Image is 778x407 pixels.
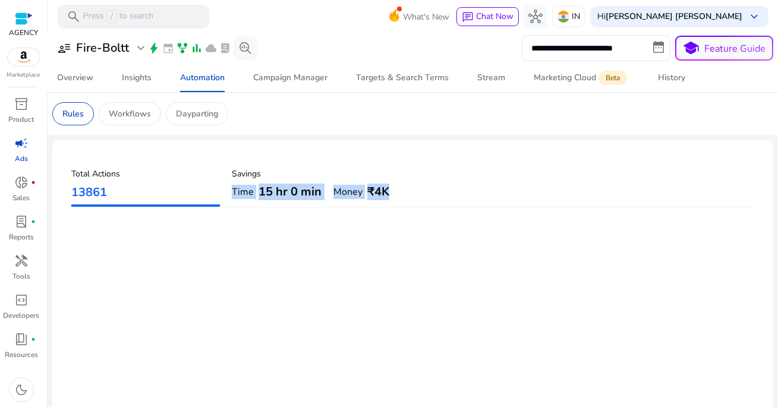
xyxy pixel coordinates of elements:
p: Dayparting [176,108,218,120]
p: Marketplace [7,71,40,80]
span: bar_chart [191,42,203,54]
span: family_history [177,42,188,54]
div: Overview [57,74,93,82]
div: History [658,74,685,82]
span: lab_profile [219,42,231,54]
p: 13861 [71,184,220,201]
span: bolt [148,42,160,54]
p: Tools [12,271,30,282]
img: in.svg [557,11,569,23]
p: Reports [9,232,34,242]
div: Marketing Cloud [534,73,629,83]
h3: Fire-Boltt [76,41,129,55]
span: book_4 [14,332,29,346]
button: chatChat Now [456,7,519,26]
span: inventory_2 [14,97,29,111]
div: Insights [122,74,152,82]
span: cloud [205,42,217,54]
span: keyboard_arrow_down [747,10,761,24]
b: [PERSON_NAME] [PERSON_NAME] [606,11,742,22]
p: Sales [13,193,30,203]
span: search [67,10,81,24]
p: AGENCY [9,27,38,38]
div: Targets & Search Terms [356,74,449,82]
span: chat [462,11,474,23]
span: user_attributes [57,41,71,55]
p: Product [9,114,34,125]
p: Hi [597,12,742,21]
span: Chat Now [476,11,514,22]
span: donut_small [14,175,29,190]
div: Stream [477,74,505,82]
span: lab_profile [14,214,29,229]
span: fiber_manual_record [31,180,36,185]
span: hub [528,10,543,24]
span: event [162,42,174,54]
span: / [106,10,117,23]
p: Feature Guide [705,42,766,56]
span: code_blocks [14,293,29,307]
p: Savings [232,168,389,180]
button: schoolFeature Guide [675,36,773,61]
span: fiber_manual_record [31,219,36,224]
p: Developers [4,310,40,321]
span: 15 hr 0 min [259,184,322,200]
p: Ads [15,153,28,164]
p: Workflows [109,108,151,120]
span: expand_more [134,41,148,55]
div: Campaign Manager [253,74,327,82]
p: Rules [62,108,84,120]
span: Time [232,185,254,199]
p: Press to search [83,10,153,23]
span: search_insights [238,41,253,55]
span: fiber_manual_record [31,337,36,342]
div: Automation [180,74,225,82]
button: hub [524,5,547,29]
p: IN [572,6,580,27]
span: What's New [403,7,449,27]
p: Resources [5,349,38,360]
span: Beta [599,71,627,85]
p: Total Actions [71,168,220,180]
span: campaign [14,136,29,150]
span: dark_mode [14,383,29,397]
span: Money [333,185,363,199]
span: handyman [14,254,29,268]
button: search_insights [234,36,257,60]
img: amazon.svg [8,48,40,66]
span: ₹4K [367,184,389,200]
span: school [683,40,700,57]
